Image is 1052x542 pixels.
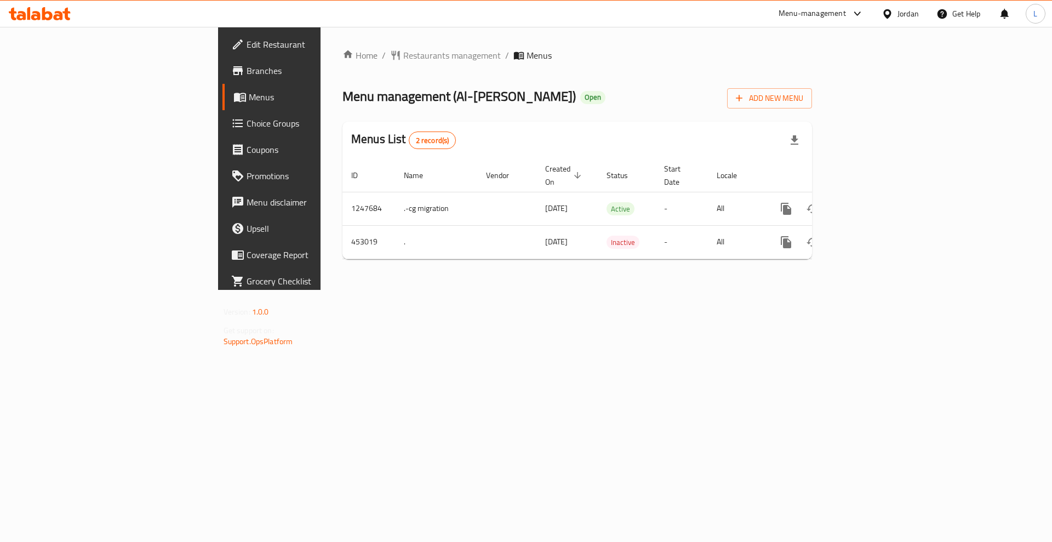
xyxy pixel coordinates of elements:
[607,202,634,215] div: Active
[247,117,385,130] span: Choice Groups
[222,136,394,163] a: Coupons
[222,163,394,189] a: Promotions
[607,169,642,182] span: Status
[222,84,394,110] a: Menus
[897,8,919,20] div: Jordan
[799,196,826,222] button: Change Status
[773,229,799,255] button: more
[799,229,826,255] button: Change Status
[342,84,576,109] span: Menu management ( Al-[PERSON_NAME] )
[222,189,394,215] a: Menu disclaimer
[655,192,708,225] td: -
[249,90,385,104] span: Menus
[222,268,394,294] a: Grocery Checklist
[403,49,501,62] span: Restaurants management
[505,49,509,62] li: /
[390,49,501,62] a: Restaurants management
[708,192,764,225] td: All
[727,88,812,109] button: Add New Menu
[247,248,385,261] span: Coverage Report
[342,159,887,259] table: enhanced table
[224,323,274,338] span: Get support on:
[1033,8,1037,20] span: L
[779,7,846,20] div: Menu-management
[247,196,385,209] span: Menu disclaimer
[252,305,269,319] span: 1.0.0
[342,49,812,62] nav: breadcrumb
[247,169,385,182] span: Promotions
[607,203,634,215] span: Active
[247,222,385,235] span: Upsell
[527,49,552,62] span: Menus
[247,64,385,77] span: Branches
[607,236,639,249] span: Inactive
[486,169,523,182] span: Vendor
[247,275,385,288] span: Grocery Checklist
[580,93,605,102] span: Open
[773,196,799,222] button: more
[395,192,477,225] td: .-cg migration
[409,132,456,149] div: Total records count
[781,127,808,153] div: Export file
[545,201,568,215] span: [DATE]
[222,242,394,268] a: Coverage Report
[222,31,394,58] a: Edit Restaurant
[580,91,605,104] div: Open
[708,225,764,259] td: All
[395,225,477,259] td: .
[764,159,887,192] th: Actions
[664,162,695,189] span: Start Date
[545,162,585,189] span: Created On
[222,58,394,84] a: Branches
[409,135,456,146] span: 2 record(s)
[247,38,385,51] span: Edit Restaurant
[717,169,751,182] span: Locale
[655,225,708,259] td: -
[224,305,250,319] span: Version:
[224,334,293,349] a: Support.OpsPlatform
[351,169,372,182] span: ID
[222,215,394,242] a: Upsell
[247,143,385,156] span: Coupons
[404,169,437,182] span: Name
[545,235,568,249] span: [DATE]
[222,110,394,136] a: Choice Groups
[736,92,803,105] span: Add New Menu
[351,131,456,149] h2: Menus List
